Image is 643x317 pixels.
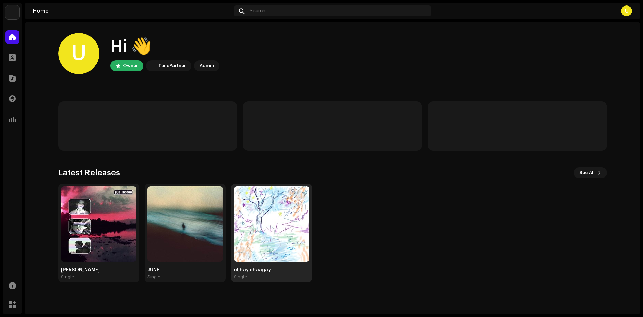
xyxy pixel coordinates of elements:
div: Admin [200,62,214,70]
img: 3674fc8d-a279-4d13-a54d-90d90da4add3 [61,186,136,262]
span: Search [250,8,265,14]
div: Single [234,274,247,280]
button: See All [574,167,607,178]
div: JUNE [147,267,223,273]
div: Hi 👋 [110,36,219,58]
div: Single [147,274,160,280]
div: Owner [123,62,138,70]
img: d80db9a8-0e78-4d3f-85a6-7ea6a8b9e919 [234,186,309,262]
div: TunePartner [158,62,186,70]
img: bb549e82-3f54-41b5-8d74-ce06bd45c366 [147,62,156,70]
div: Home [33,8,231,14]
h3: Latest Releases [58,167,120,178]
div: [PERSON_NAME] [61,267,136,273]
div: uljhay dhaagay [234,267,309,273]
div: U [621,5,632,16]
span: See All [579,166,595,180]
div: U [58,33,99,74]
div: Single [61,274,74,280]
img: bb549e82-3f54-41b5-8d74-ce06bd45c366 [5,5,19,19]
img: fb9a8aa7-80f6-4c2b-8800-cffe0c3324a6 [147,186,223,262]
